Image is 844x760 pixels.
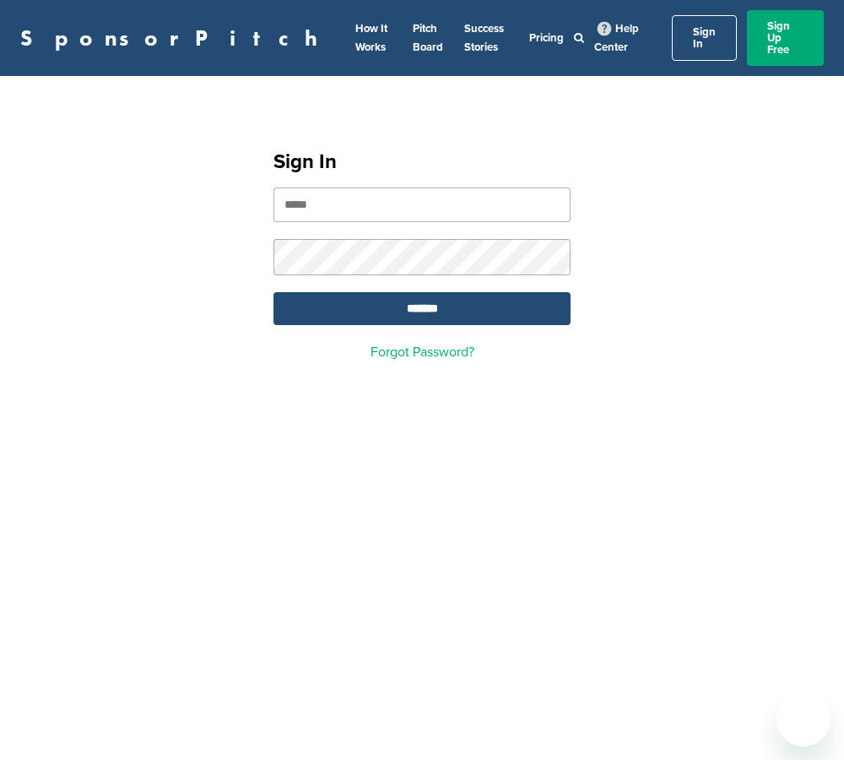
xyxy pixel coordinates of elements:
a: Sign Up Free [747,10,824,66]
a: SponsorPitch [20,27,328,49]
a: Help Center [594,19,639,57]
a: Forgot Password? [371,344,474,361]
a: How It Works [355,22,387,54]
a: Pricing [529,31,564,45]
h1: Sign In [273,147,571,177]
a: Pitch Board [413,22,443,54]
a: Sign In [672,15,737,61]
iframe: Button to launch messaging window [776,692,830,746]
a: Success Stories [464,22,504,54]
